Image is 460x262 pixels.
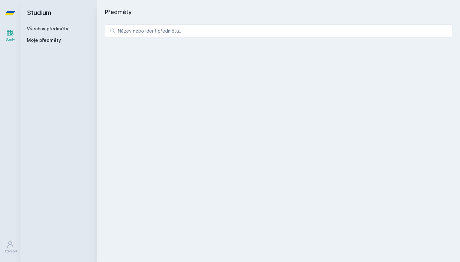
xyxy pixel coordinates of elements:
[1,26,19,45] a: Study
[105,8,452,17] h1: Předměty
[4,249,17,254] div: Uživatel
[1,237,19,257] a: Uživatel
[27,37,61,43] span: Moje předměty
[27,26,68,31] a: Všechny předměty
[6,37,15,42] div: Study
[105,24,452,37] input: Název nebo ident předmětu…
